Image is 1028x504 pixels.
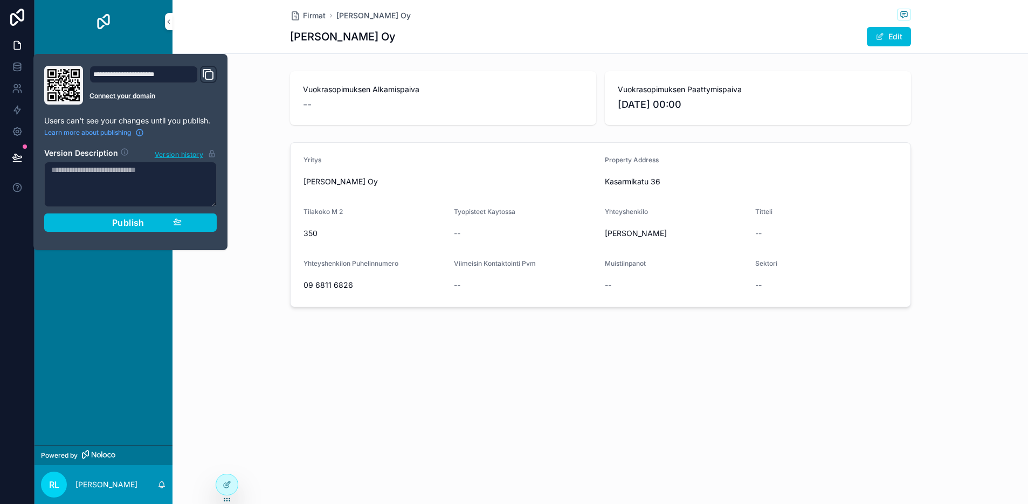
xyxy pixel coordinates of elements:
span: [PERSON_NAME] Oy [303,176,596,187]
a: [PERSON_NAME] Oy [336,10,411,21]
span: Titteli [755,208,772,216]
span: Yhteyshenkilon Puhelinnumero [303,259,398,267]
button: Publish [44,213,217,232]
span: Property Address [605,156,659,164]
span: Yritys [303,156,321,164]
span: -- [755,228,762,239]
p: Users can't see your changes until you publish. [44,115,217,126]
span: 350 [303,228,446,239]
a: Connect your domain [89,92,217,100]
span: Vuokrasopimuksen Alkamispaiva [303,84,583,95]
div: Domain and Custom Link [89,66,217,105]
span: Publish [112,217,144,228]
span: -- [303,97,312,112]
div: scrollable content [35,43,173,106]
button: Edit [867,27,911,46]
span: Yhteyshenkilo [605,208,648,216]
span: -- [454,228,460,239]
span: Sektori [755,259,777,267]
span: Firmat [303,10,326,21]
span: Muistiinpanot [605,259,646,267]
a: Learn more about publishing [44,128,144,137]
span: Viimeisin Kontaktointi Pvm [454,259,536,267]
span: RL [49,478,59,491]
span: Tyopisteet Kaytossa [454,208,515,216]
span: Tilakoko M 2 [303,208,343,216]
h2: Version Description [44,148,118,160]
a: App Setup [41,51,166,70]
span: Vuokrasopimuksen Paattymispaiva [618,84,898,95]
span: Learn more about publishing [44,128,131,137]
p: [PERSON_NAME] [75,479,137,490]
span: Kasarmikatu 36 [605,176,898,187]
span: -- [454,280,460,291]
span: Powered by [41,451,78,460]
a: Firmat [290,10,326,21]
span: -- [605,280,611,291]
span: 09 6811 6826 [303,280,446,291]
button: Version history [154,148,217,160]
span: Version history [155,148,203,159]
span: [DATE] 00:00 [618,97,898,112]
span: -- [755,280,762,291]
h1: [PERSON_NAME] Oy [290,29,396,44]
img: App logo [95,13,112,30]
a: Powered by [35,445,173,465]
span: [PERSON_NAME] [605,228,747,239]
